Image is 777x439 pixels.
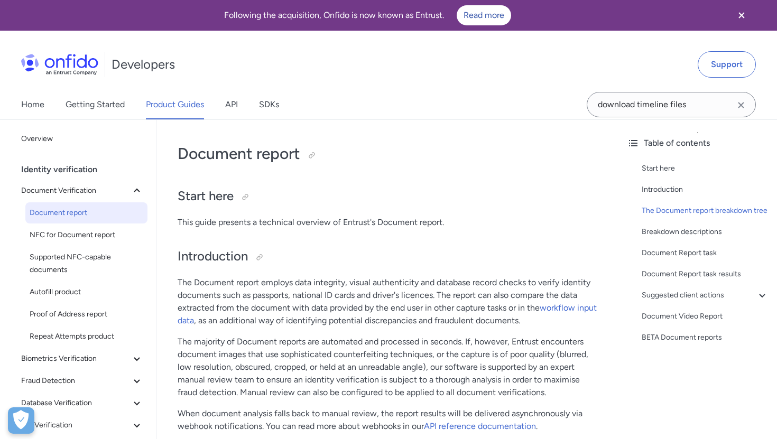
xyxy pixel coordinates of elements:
h2: Start here [178,188,597,206]
a: Start here [642,162,769,175]
div: Following the acquisition, Onfido is now known as Entrust. [13,5,722,25]
a: Document Report task results [642,268,769,281]
p: The majority of Document reports are automated and processed in seconds. If, however, Entrust enc... [178,335,597,399]
button: Biometrics Verification [17,348,147,369]
span: Autofill product [30,286,143,298]
a: Repeat Attempts product [25,326,147,347]
span: Document Verification [21,184,131,197]
a: API reference documentation [424,421,536,431]
a: Read more [457,5,511,25]
button: Fraud Detection [17,370,147,391]
a: workflow input data [178,303,597,325]
span: Repeat Attempts product [30,330,143,343]
svg: Close banner [735,9,748,22]
span: NFC for Document report [30,229,143,241]
div: Table of contents [627,137,769,150]
span: Fraud Detection [21,375,131,387]
button: Document Verification [17,180,147,201]
span: Proof of Address report [30,308,143,321]
a: Home [21,90,44,119]
a: SDKs [259,90,279,119]
a: Autofill product [25,282,147,303]
a: Overview [17,128,147,150]
div: Cookie Preferences [8,407,34,434]
span: eID Verification [21,419,131,432]
a: The Document report breakdown tree [642,204,769,217]
a: Proof of Address report [25,304,147,325]
p: The Document report employs data integrity, visual authenticity and database record checks to ver... [178,276,597,327]
img: Onfido Logo [21,54,98,75]
button: Open Preferences [8,407,34,434]
h2: Introduction [178,248,597,266]
p: When document analysis falls back to manual review, the report results will be delivered asynchro... [178,407,597,433]
a: NFC for Document report [25,225,147,246]
a: API [225,90,238,119]
span: Supported NFC-capable documents [30,251,143,276]
a: Introduction [642,183,769,196]
a: Breakdown descriptions [642,226,769,238]
span: Document report [30,207,143,219]
h1: Document report [178,143,597,164]
p: This guide presents a technical overview of Entrust's Document report. [178,216,597,229]
a: Document report [25,202,147,223]
a: Getting Started [66,90,125,119]
a: Support [698,51,756,78]
span: Biometrics Verification [21,352,131,365]
a: BETA Document reports [642,331,769,344]
svg: Clear search field button [735,99,747,111]
a: Suggested client actions [642,289,769,302]
a: Product Guides [146,90,204,119]
a: Supported NFC-capable documents [25,247,147,281]
h1: Developers [112,56,175,73]
span: Overview [21,133,143,145]
button: Database Verification [17,393,147,414]
input: Onfido search input field [587,92,756,117]
button: eID Verification [17,415,147,436]
button: Close banner [722,2,761,29]
span: Database Verification [21,397,131,409]
div: Identity verification [21,159,152,180]
a: Document Report task [642,247,769,259]
a: Document Video Report [642,310,769,323]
